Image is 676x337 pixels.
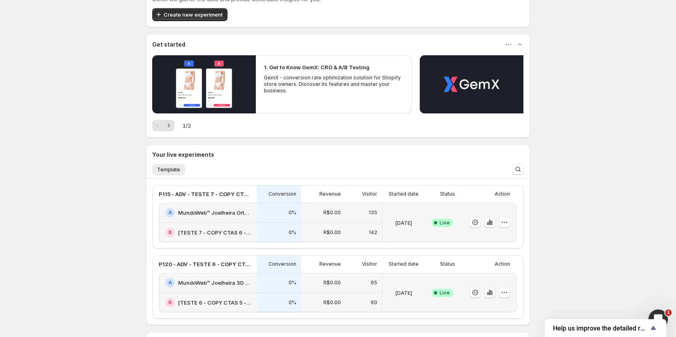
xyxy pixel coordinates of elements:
p: Revenue [319,191,341,197]
p: [DATE] [395,219,412,227]
p: 142 [369,229,377,236]
h2: B [168,299,172,306]
p: 60 [371,299,377,306]
h2: A [168,209,172,216]
p: 135 [369,209,377,216]
p: Conversion [268,191,296,197]
span: Create new experiment [164,11,223,19]
p: R$0.00 [323,209,341,216]
h2: [TESTE 7 - COPY CTAS 6 - [DATE]] MundoWeb™ Joelheira Ortopédica De Cobre CopperFlex - A3 [178,228,252,237]
p: GemX - conversion rate optimization solution for Shopify store owners. Discover its features and ... [264,75,403,94]
button: Create new experiment [152,8,227,21]
p: R$0.00 [323,279,341,286]
h2: MundoWeb™ Joelheira 3D de Cobre CopperFlex - A4 [178,279,252,287]
button: Show survey - Help us improve the detailed report for A/B campaigns [553,323,658,333]
span: Live [440,220,450,226]
p: P115 - ADV - TESTE 7 - COPY CTA 6 - [DATE] 11:51:21 [159,190,252,198]
p: Visitor [362,261,377,267]
p: P120 - ADV - TESTE 6 - COPY CTA 5 - [DATE] 11:38:13 [159,260,252,268]
p: [DATE] [395,289,412,297]
p: Started date [389,261,419,267]
h2: A [168,279,172,286]
button: Search and filter results [512,164,524,175]
h2: [TESTE 6 - COPY CTAS 5 - [DATE]] MundoWeb™ Joelheira 3D de Cobre CopperFlex - A4 [178,299,252,307]
span: Template [157,166,180,173]
nav: Pagination [152,120,174,131]
h3: Get started [152,41,185,49]
span: Help us improve the detailed report for A/B campaigns [553,324,648,332]
h2: B [168,229,172,236]
p: 65 [371,279,377,286]
p: Status [440,261,455,267]
h3: Your live experiments [152,151,214,159]
p: Action [495,261,510,267]
p: R$0.00 [323,299,341,306]
p: Visitor [362,191,377,197]
p: Conversion [268,261,296,267]
p: 0% [289,279,296,286]
p: 0% [289,299,296,306]
p: Status [440,191,455,197]
p: Revenue [319,261,341,267]
iframe: Intercom live chat [648,309,668,329]
p: 0% [289,209,296,216]
h2: MundoWeb™ Joelheira Ortopédica De Cobre CopperFlex - A3 [178,209,252,217]
h2: 1. Get to Know GemX: CRO & A/B Testing [264,63,370,71]
p: Action [495,191,510,197]
button: Play video [152,55,256,113]
span: 1 / 2 [183,122,191,130]
p: R$0.00 [323,229,341,236]
p: Started date [389,191,419,197]
p: 0% [289,229,296,236]
button: Next [163,120,174,131]
span: 1 [665,309,672,316]
button: Play video [420,55,523,113]
span: Live [440,290,450,296]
